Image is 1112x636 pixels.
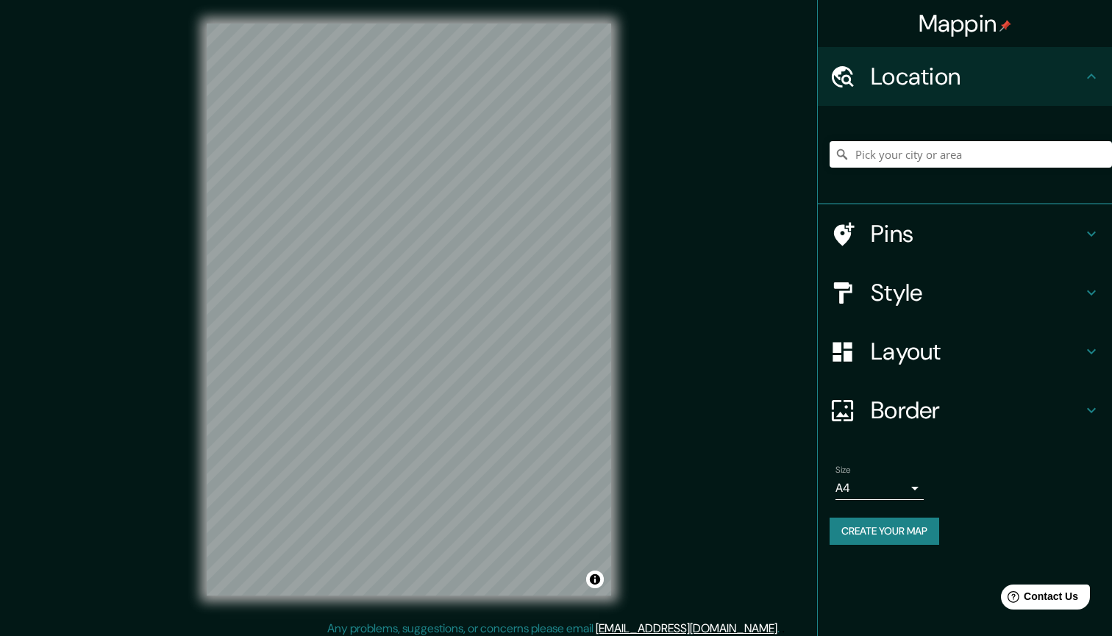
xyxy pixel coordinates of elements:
div: Layout [818,322,1112,381]
div: Border [818,381,1112,440]
div: A4 [835,476,924,500]
a: [EMAIL_ADDRESS][DOMAIN_NAME] [596,621,777,636]
iframe: Help widget launcher [981,579,1096,620]
button: Create your map [830,518,939,545]
h4: Border [871,396,1083,425]
h4: Location [871,62,1083,91]
label: Size [835,464,851,476]
div: Location [818,47,1112,106]
img: pin-icon.png [999,20,1011,32]
button: Toggle attribution [586,571,604,588]
h4: Layout [871,337,1083,366]
canvas: Map [207,24,611,596]
input: Pick your city or area [830,141,1112,168]
h4: Mappin [919,9,1012,38]
h4: Pins [871,219,1083,249]
div: Pins [818,204,1112,263]
div: Style [818,263,1112,322]
h4: Style [871,278,1083,307]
